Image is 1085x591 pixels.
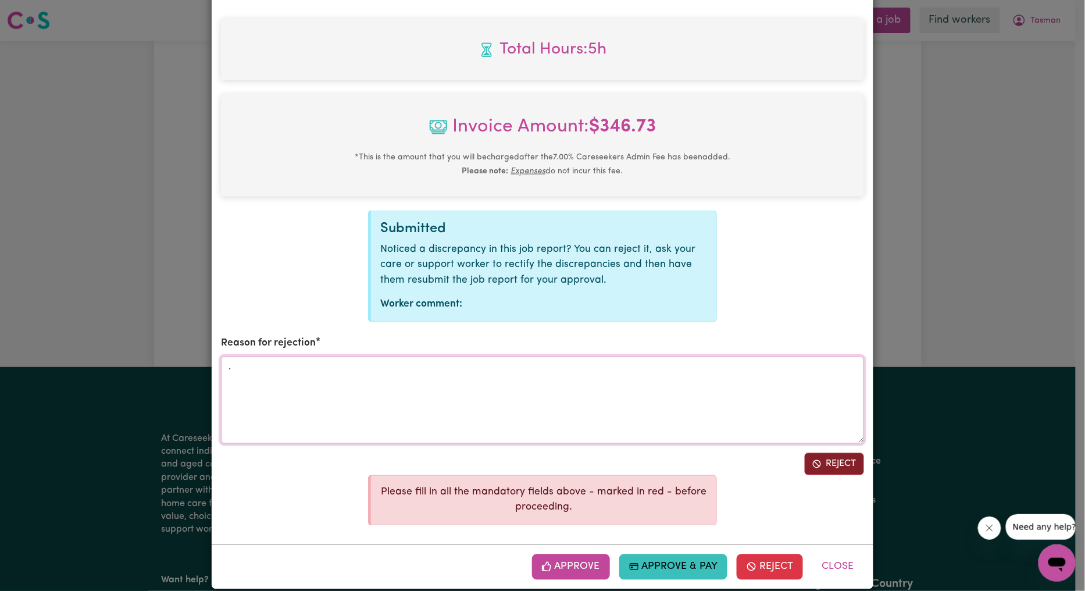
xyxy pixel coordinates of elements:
[380,485,707,516] p: Please fill in all the mandatory fields above - marked in red - before proceeding.
[532,554,610,580] button: Approve
[589,118,656,136] b: $ 346.73
[812,554,864,580] button: Close
[380,222,446,236] span: Submitted
[380,300,462,309] strong: Worker comment:
[978,517,1001,540] iframe: Close message
[221,357,864,444] textarea: .
[737,554,803,580] button: Reject
[619,554,728,580] button: Approve & Pay
[230,37,855,62] span: Total hours worked: 5 hours
[1006,514,1076,540] iframe: Message from company
[805,453,864,475] button: Reject job report
[230,113,855,150] span: Invoice Amount:
[380,242,707,288] p: Noticed a discrepancy in this job report? You can reject it, ask your care or support worker to r...
[511,167,546,176] u: Expenses
[462,167,509,176] b: Please note:
[355,153,730,176] small: This is the amount that you will be charged after the 7.00 % Careseekers Admin Fee has been added...
[7,8,70,17] span: Need any help?
[1038,544,1076,582] iframe: Button to launch messaging window
[221,336,316,351] label: Reason for rejection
